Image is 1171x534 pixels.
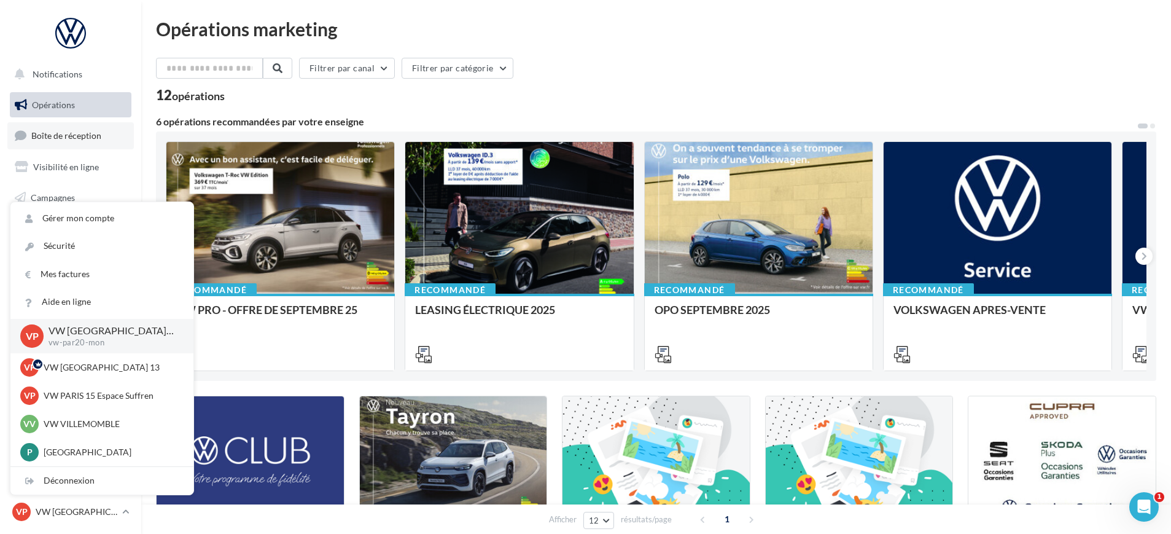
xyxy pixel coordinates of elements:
[621,514,672,525] span: résultats/page
[156,117,1137,127] div: 6 opérations recommandées par votre enseigne
[49,337,174,348] p: vw-par20-mon
[415,304,623,328] div: LEASING ÉLECTRIQUE 2025
[7,246,134,272] a: Médiathèque
[166,283,257,297] div: Recommandé
[36,506,117,518] p: VW [GEOGRAPHIC_DATA] 20
[10,205,193,232] a: Gérer mon compte
[717,509,737,529] span: 1
[44,361,179,374] p: VW [GEOGRAPHIC_DATA] 13
[24,390,36,402] span: VP
[49,324,174,338] p: VW [GEOGRAPHIC_DATA] 20
[644,283,735,297] div: Recommandé
[7,307,134,343] a: PLV et print personnalisable
[31,192,75,202] span: Campagnes
[583,512,615,529] button: 12
[893,304,1102,328] div: VOLKSWAGEN APRES-VENTE
[26,329,39,343] span: VP
[7,154,134,180] a: Visibilité en ligne
[156,20,1156,38] div: Opérations marketing
[7,185,134,211] a: Campagnes
[27,446,33,458] span: P
[10,261,193,288] a: Mes factures
[24,361,36,374] span: VP
[23,418,36,430] span: VV
[10,288,193,316] a: Aide en ligne
[7,215,134,241] a: Contacts
[10,500,131,524] a: VP VW [GEOGRAPHIC_DATA] 20
[32,100,75,110] span: Opérations
[44,446,179,458] p: [GEOGRAPHIC_DATA]
[33,162,99,172] span: Visibilité en ligne
[7,348,134,384] a: Campagnes DataOnDemand
[10,232,193,260] a: Sécurité
[172,90,225,101] div: opérations
[405,283,496,297] div: Recommandé
[156,88,225,102] div: 12
[7,122,134,149] a: Boîte de réception
[589,516,599,525] span: 12
[7,61,129,87] button: Notifications
[31,130,101,141] span: Boîte de réception
[16,506,28,518] span: VP
[33,69,82,79] span: Notifications
[176,304,384,328] div: VW PRO - OFFRE DE SEPTEMBRE 25
[7,277,134,302] a: Calendrier
[883,283,974,297] div: Recommandé
[549,514,577,525] span: Afficher
[1154,492,1164,502] span: 1
[7,92,134,118] a: Opérations
[299,58,395,79] button: Filtrer par canal
[10,467,193,495] div: Déconnexion
[655,304,863,328] div: OPO SEPTEMBRE 2025
[44,418,179,430] p: VW VILLEMOMBLE
[44,390,179,402] p: VW PARIS 15 Espace Suffren
[402,58,513,79] button: Filtrer par catégorie
[1129,492,1159,522] iframe: Intercom live chat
